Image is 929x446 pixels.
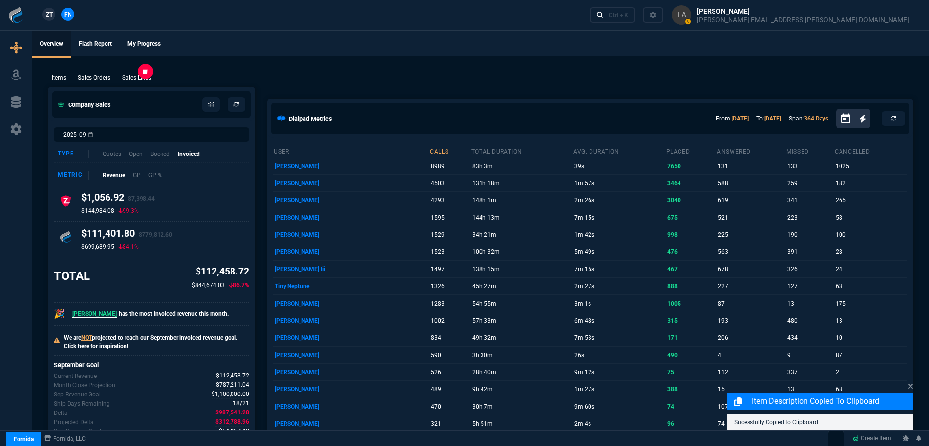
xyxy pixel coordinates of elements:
[54,361,249,369] h6: September Goal
[78,73,110,82] p: Sales Orders
[667,314,715,327] p: 315
[431,348,469,362] p: 590
[54,409,68,417] p: The difference between the current month's Revenue and the goal.
[229,281,249,290] p: 86.7%
[667,417,715,430] p: 96
[472,314,572,327] p: 57h 33m
[787,331,833,344] p: 434
[275,245,428,258] p: [PERSON_NAME]
[840,112,859,126] button: Open calendar
[431,331,469,344] p: 834
[834,144,907,157] th: cancelled
[224,399,250,408] p: spec.value
[574,228,664,241] p: 1m 42s
[787,348,833,362] p: 9
[219,427,249,436] span: Delta divided by the remaining ship days.
[734,418,906,427] p: Sucessfully Copied to Clipboard
[275,297,428,310] p: [PERSON_NAME]
[118,243,139,251] p: 84.1%
[574,193,664,207] p: 2m 26s
[128,195,155,202] span: $7,398.44
[471,144,573,157] th: total duration
[275,193,428,207] p: [PERSON_NAME]
[122,73,151,82] p: Sales Lines
[574,262,664,276] p: 7m 15s
[732,115,749,122] a: [DATE]
[58,100,111,109] h5: Company Sales
[472,245,572,258] p: 100h 32m
[574,400,664,413] p: 9m 60s
[275,365,428,379] p: [PERSON_NAME]
[836,314,905,327] p: 13
[81,243,114,251] p: $699,689.95
[718,279,785,293] p: 227
[804,115,828,122] a: 364 Days
[212,390,249,399] span: Company Revenue Goal for Sep.
[54,372,97,380] p: Revenue for Sep.
[431,211,469,224] p: 1595
[667,176,715,190] p: 3464
[667,297,715,310] p: 1005
[71,31,120,58] a: Flash Report
[133,171,141,180] p: GP
[472,193,572,207] p: 148h 1m
[472,228,572,241] p: 34h 21m
[129,150,143,158] p: Open
[233,399,249,408] span: Out of 21 ship days in Sep - there are 18 remaining.
[64,10,71,19] span: FN
[836,365,905,379] p: 2
[718,382,785,396] p: 15
[472,176,572,190] p: 131h 18m
[574,211,664,224] p: 7m 15s
[836,297,905,310] p: 175
[431,228,469,241] p: 1529
[718,159,785,173] p: 131
[787,279,833,293] p: 127
[215,417,249,427] span: The difference between the current month's Revenue goal and projected month-end.
[718,193,785,207] p: 619
[216,371,249,380] span: Revenue for Sep.
[836,262,905,276] p: 24
[203,390,250,399] p: spec.value
[787,297,833,310] p: 13
[836,245,905,258] p: 28
[573,144,665,157] th: avg. duration
[275,417,428,430] p: [PERSON_NAME]
[574,331,664,344] p: 7m 53s
[58,150,89,158] div: Type
[836,279,905,293] p: 63
[667,211,715,224] p: 675
[207,371,250,380] p: spec.value
[718,297,785,310] p: 87
[54,427,101,436] p: Delta divided by the remaining ship days.
[431,400,469,413] p: 470
[41,434,89,443] a: msbcCompanyName
[472,279,572,293] p: 45h 27m
[81,227,172,243] h4: $111,401.80
[120,31,168,58] a: My Progress
[431,262,469,276] p: 1497
[46,10,53,19] span: ZT
[54,269,90,283] h3: TOTAL
[667,245,715,258] p: 476
[667,262,715,276] p: 467
[718,211,785,224] p: 521
[431,176,469,190] p: 4503
[667,348,715,362] p: 490
[81,334,92,341] span: NOT
[289,114,332,123] h5: Dialpad Metrics
[472,365,572,379] p: 28h 40m
[787,193,833,207] p: 341
[787,245,833,258] p: 391
[472,331,572,344] p: 49h 32m
[574,176,664,190] p: 1m 57s
[275,211,428,224] p: [PERSON_NAME]
[787,314,833,327] p: 480
[752,395,911,407] p: Item Description Copied to Clipboard
[472,297,572,310] p: 54h 55m
[718,228,785,241] p: 225
[54,307,65,321] p: 🎉
[718,348,785,362] p: 4
[787,228,833,241] p: 190
[54,381,115,390] p: Uses current month's data to project the month's close.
